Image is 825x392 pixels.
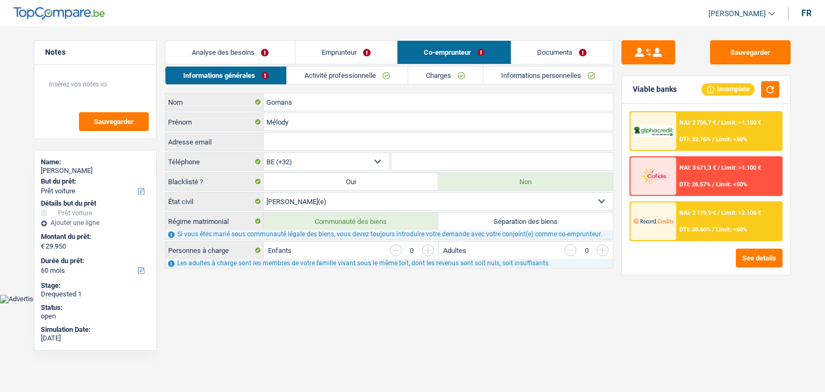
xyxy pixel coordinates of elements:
[79,112,149,131] button: Sauvegarder
[633,166,673,186] img: Cofidis
[710,40,791,64] button: Sauvegarder
[679,136,711,143] span: DTI: 32.76%
[264,173,438,190] label: Oui
[679,226,711,233] span: DTI: 38.66%
[483,67,613,84] a: Informations personnelles
[438,213,613,230] label: Séparation des biens
[736,249,783,267] button: See details
[264,213,438,230] label: Communauté des biens
[165,259,613,268] div: Les adultes à charge sont les membres de votre famille vivant sous le même toit, dont les revenus...
[41,166,150,175] div: [PERSON_NAME]
[633,85,677,94] div: Viable banks
[41,199,150,208] div: Détails but du prêt
[165,173,264,190] label: Blacklisté ?
[41,158,150,166] div: Name:
[679,119,716,126] span: NAI: 2 756,7 €
[45,48,146,57] h5: Notes
[712,181,714,188] span: /
[165,230,613,239] div: Si vous êtes marié sous communauté légale des biens, vous devez toujours introduire votre demande...
[165,41,295,64] a: Analyse des besoins
[582,247,591,254] div: 0
[268,247,292,254] label: Enfants
[679,181,711,188] span: DTI: 26.57%
[407,247,417,254] div: 0
[13,7,105,20] img: TopCompare Logo
[633,125,673,137] img: AlphaCredit
[721,164,761,171] span: Limit: >1.100 €
[701,83,755,95] div: Incomplete
[716,181,747,188] span: Limit: <50%
[165,93,264,111] label: Nom
[718,209,720,216] span: /
[165,242,264,259] label: Personnes à charge
[41,257,148,265] label: Durée du prêt:
[165,67,286,84] a: Informations générales
[408,67,483,84] a: Charges
[721,209,761,216] span: Limit: >2.106 €
[633,211,673,231] img: Record Credits
[679,164,716,171] span: NAI: 3 671,3 €
[165,113,264,130] label: Prénom
[511,41,613,64] a: Documents
[41,242,45,251] span: €
[712,136,714,143] span: /
[41,303,150,312] div: Status:
[41,290,150,299] div: Drequested 1
[165,133,264,150] label: Adresse email
[438,173,613,190] label: Non
[165,213,264,230] label: Régime matrimonial
[41,219,150,227] div: Ajouter une ligne
[716,136,747,143] span: Limit: <50%
[712,226,714,233] span: /
[41,177,148,186] label: But du prêt:
[716,226,747,233] span: Limit: <60%
[708,9,766,18] span: [PERSON_NAME]
[41,325,150,334] div: Simulation Date:
[295,41,397,64] a: Emprunteur
[443,247,466,254] label: Adultes
[679,209,716,216] span: NAI: 2 119,9 €
[718,119,720,126] span: /
[287,67,408,84] a: Activité professionnelle
[721,119,761,126] span: Limit: >1.150 €
[41,312,150,321] div: open
[392,153,613,170] input: 401020304
[718,164,720,171] span: /
[94,118,134,125] span: Sauvegarder
[801,8,812,18] div: fr
[397,41,511,64] a: Co-emprunteur
[41,281,150,290] div: Stage:
[165,193,264,210] label: État civil
[165,153,264,170] label: Téléphone
[700,5,775,23] a: [PERSON_NAME]
[41,233,148,241] label: Montant du prêt:
[41,334,150,343] div: [DATE]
